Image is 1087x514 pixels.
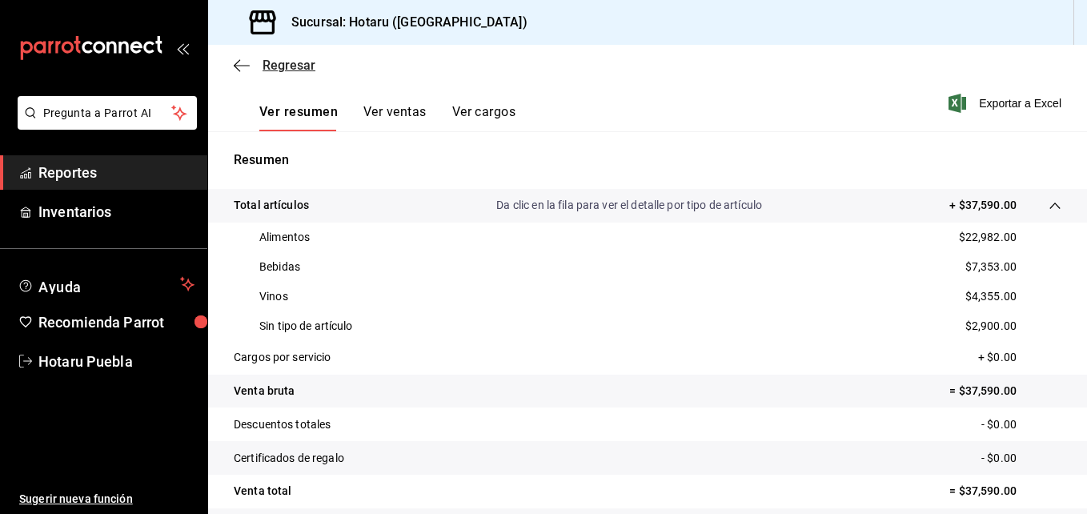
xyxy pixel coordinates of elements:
[259,104,515,131] div: navigation tabs
[981,416,1061,433] p: - $0.00
[259,259,300,275] p: Bebidas
[19,491,195,508] span: Sugerir nueva función
[363,104,427,131] button: Ver ventas
[234,58,315,73] button: Regresar
[234,483,291,500] p: Venta total
[176,42,189,54] button: open_drawer_menu
[259,229,310,246] p: Alimentos
[234,349,331,366] p: Cargos por servicio
[965,288,1017,305] p: $4,355.00
[259,104,338,131] button: Ver resumen
[949,383,1061,400] p: = $37,590.00
[949,483,1061,500] p: = $37,590.00
[38,201,195,223] span: Inventarios
[452,104,516,131] button: Ver cargos
[234,450,344,467] p: Certificados de regalo
[38,162,195,183] span: Reportes
[38,351,195,372] span: Hotaru Puebla
[234,383,295,400] p: Venta bruta
[43,105,172,122] span: Pregunta a Parrot AI
[279,13,527,32] h3: Sucursal: Hotaru ([GEOGRAPHIC_DATA])
[18,96,197,130] button: Pregunta a Parrot AI
[949,197,1017,214] p: + $37,590.00
[952,94,1061,113] button: Exportar a Excel
[965,318,1017,335] p: $2,900.00
[234,416,331,433] p: Descuentos totales
[234,151,1061,170] p: Resumen
[11,116,197,133] a: Pregunta a Parrot AI
[234,197,309,214] p: Total artículos
[959,229,1017,246] p: $22,982.00
[38,311,195,333] span: Recomienda Parrot
[981,450,1061,467] p: - $0.00
[38,275,174,294] span: Ayuda
[263,58,315,73] span: Regresar
[978,349,1061,366] p: + $0.00
[965,259,1017,275] p: $7,353.00
[496,197,762,214] p: Da clic en la fila para ver el detalle por tipo de artículo
[259,318,353,335] p: Sin tipo de artículo
[259,288,288,305] p: Vinos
